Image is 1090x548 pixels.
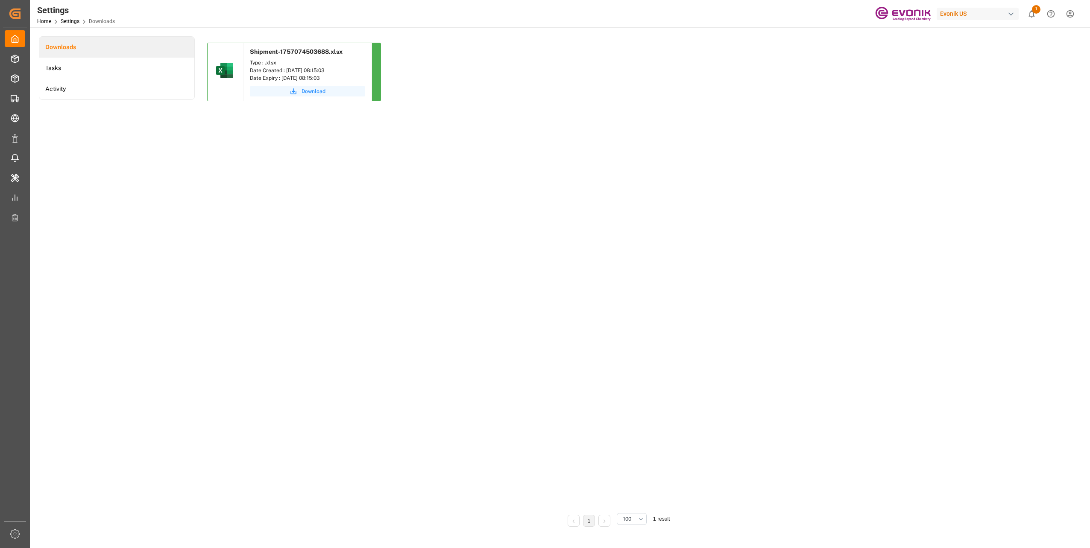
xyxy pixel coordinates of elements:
[653,516,670,522] span: 1 result
[37,18,51,24] a: Home
[214,60,235,81] img: microsoft-excel-2019--v1.png
[250,67,365,74] div: Date Created : [DATE] 08:15:03
[1032,5,1040,14] span: 1
[583,515,595,527] li: 1
[1022,4,1041,23] button: show 1 new notifications
[39,37,194,58] a: Downloads
[617,513,647,525] button: open menu
[250,74,365,82] div: Date Expiry : [DATE] 08:15:03
[37,4,115,17] div: Settings
[39,79,194,99] a: Activity
[250,86,365,96] button: Download
[623,515,631,523] span: 100
[588,518,591,524] a: 1
[39,58,194,79] a: Tasks
[937,6,1022,22] button: Evonik US
[875,6,931,21] img: Evonik-brand-mark-Deep-Purple-RGB.jpeg_1700498283.jpeg
[250,48,343,55] span: Shipment-1757074503688.xlsx
[302,87,325,95] span: Download
[250,59,365,67] div: Type : .xlsx
[61,18,79,24] a: Settings
[598,515,610,527] li: Next Page
[568,515,580,527] li: Previous Page
[937,8,1019,20] div: Evonik US
[1041,4,1061,23] button: Help Center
